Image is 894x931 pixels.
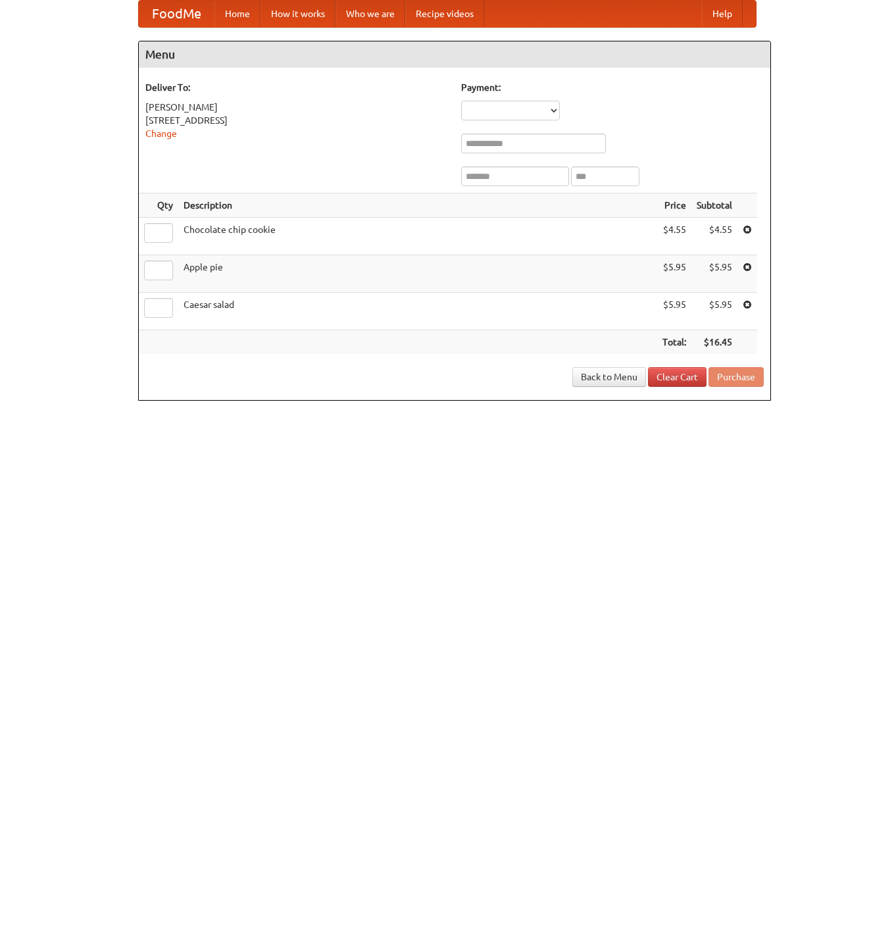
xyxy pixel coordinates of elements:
[145,128,177,139] a: Change
[139,41,770,68] h4: Menu
[691,218,737,255] td: $4.55
[261,1,335,27] a: How it works
[214,1,261,27] a: Home
[691,193,737,218] th: Subtotal
[657,218,691,255] td: $4.55
[335,1,405,27] a: Who we are
[691,330,737,355] th: $16.45
[657,330,691,355] th: Total:
[691,293,737,330] td: $5.95
[139,1,214,27] a: FoodMe
[657,255,691,293] td: $5.95
[178,293,657,330] td: Caesar salad
[461,81,764,94] h5: Payment:
[657,193,691,218] th: Price
[657,293,691,330] td: $5.95
[405,1,484,27] a: Recipe videos
[139,193,178,218] th: Qty
[648,367,707,387] a: Clear Cart
[708,367,764,387] button: Purchase
[691,255,737,293] td: $5.95
[178,193,657,218] th: Description
[572,367,646,387] a: Back to Menu
[145,101,448,114] div: [PERSON_NAME]
[702,1,743,27] a: Help
[145,81,448,94] h5: Deliver To:
[178,255,657,293] td: Apple pie
[178,218,657,255] td: Chocolate chip cookie
[145,114,448,127] div: [STREET_ADDRESS]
